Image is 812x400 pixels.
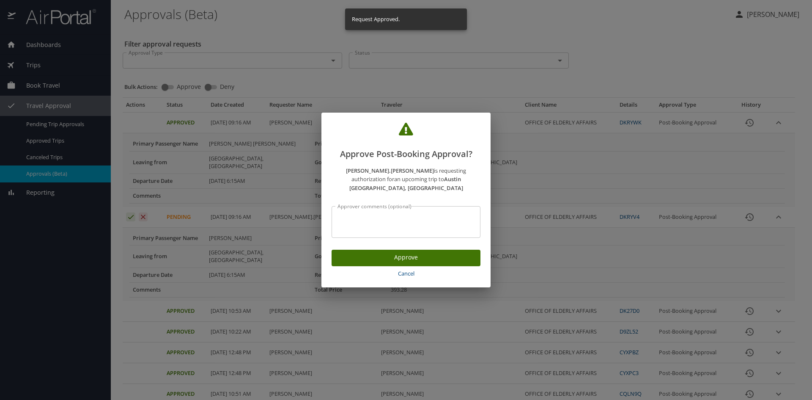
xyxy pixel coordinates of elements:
[332,250,480,266] button: Approve
[338,252,474,263] span: Approve
[332,166,480,193] p: is requesting authorization for an upcoming trip to
[346,167,434,174] strong: [PERSON_NAME].[PERSON_NAME]
[332,123,480,161] h2: Approve Post-Booking Approval?
[335,269,477,279] span: Cancel
[352,11,400,28] div: Request Approved.
[332,266,480,281] button: Cancel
